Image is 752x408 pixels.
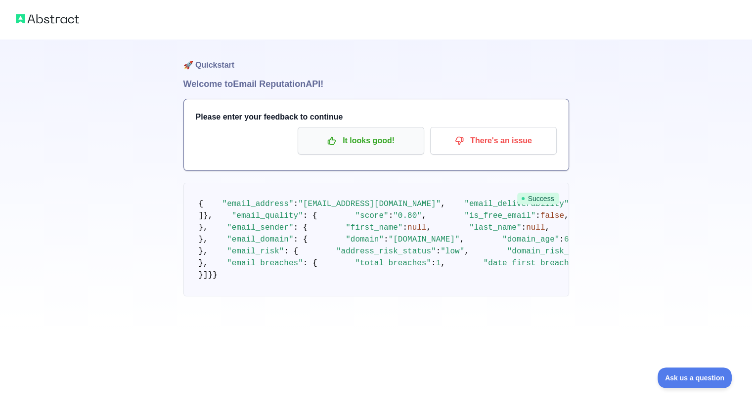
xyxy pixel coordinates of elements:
[284,247,298,256] span: : {
[540,211,564,220] span: false
[227,259,303,268] span: "email_breaches"
[430,127,557,155] button: There's an issue
[517,193,559,204] span: Success
[521,223,526,232] span: :
[436,247,441,256] span: :
[346,235,384,244] span: "domain"
[298,127,424,155] button: It looks good!
[303,259,317,268] span: : {
[464,247,469,256] span: ,
[469,223,522,232] span: "last_name"
[227,235,293,244] span: "email_domain"
[346,223,402,232] span: "first_name"
[183,77,569,91] h1: Welcome to Email Reputation API!
[460,235,465,244] span: ,
[227,223,293,232] span: "email_sender"
[559,235,564,244] span: :
[232,211,303,220] span: "email_quality"
[294,223,308,232] span: : {
[436,259,441,268] span: 1
[564,235,583,244] span: 6433
[294,235,308,244] span: : {
[422,211,427,220] span: ,
[441,247,464,256] span: "low"
[441,259,445,268] span: ,
[502,235,559,244] span: "domain_age"
[441,200,445,208] span: ,
[389,235,460,244] span: "[DOMAIN_NAME]"
[196,111,557,123] h3: Please enter your feedback to continue
[183,40,569,77] h1: 🚀 Quickstart
[484,259,583,268] span: "date_first_breached"
[658,367,732,388] iframe: Toggle Customer Support
[199,200,204,208] span: {
[545,223,550,232] span: ,
[222,200,294,208] span: "email_address"
[431,259,436,268] span: :
[355,259,431,268] span: "total_breaches"
[407,223,426,232] span: null
[303,211,317,220] span: : {
[305,132,417,149] p: It looks good!
[298,200,441,208] span: "[EMAIL_ADDRESS][DOMAIN_NAME]"
[564,211,569,220] span: ,
[294,200,299,208] span: :
[526,223,545,232] span: null
[389,211,394,220] span: :
[384,235,389,244] span: :
[336,247,436,256] span: "address_risk_status"
[438,132,549,149] p: There's an issue
[402,223,407,232] span: :
[16,12,79,26] img: Abstract logo
[393,211,422,220] span: "0.80"
[464,200,569,208] span: "email_deliverability"
[464,211,535,220] span: "is_free_email"
[507,247,602,256] span: "domain_risk_status"
[355,211,388,220] span: "score"
[426,223,431,232] span: ,
[227,247,284,256] span: "email_risk"
[535,211,540,220] span: :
